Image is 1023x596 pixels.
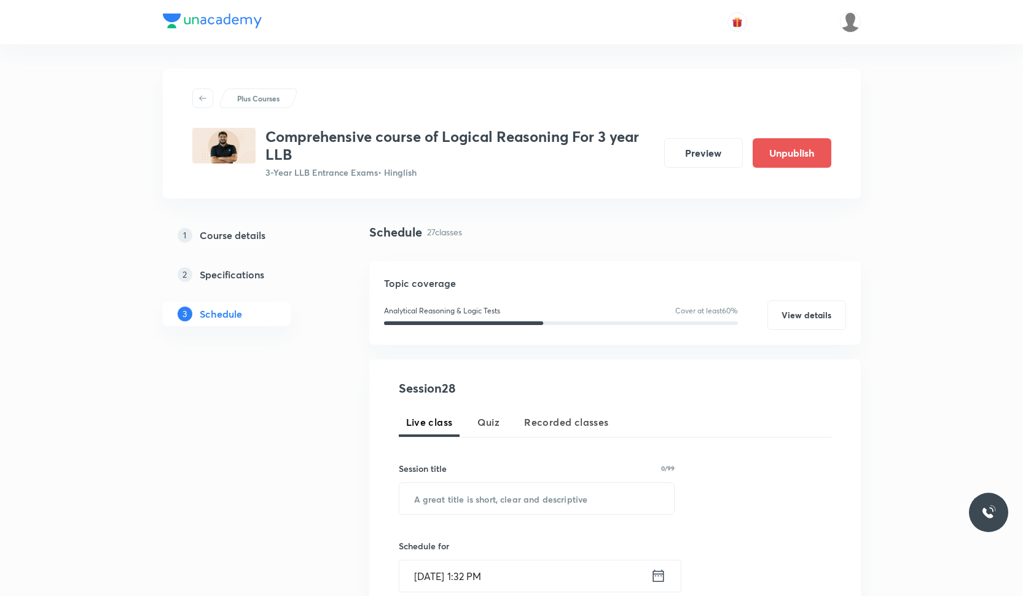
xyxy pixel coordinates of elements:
h4: Session 28 [399,379,623,398]
span: Recorded classes [524,415,608,429]
h5: Specifications [200,267,264,282]
p: 1 [178,228,192,243]
p: 2 [178,267,192,282]
button: avatar [727,12,747,32]
h5: Course details [200,228,265,243]
p: 3 [178,307,192,321]
p: 3-Year LLB Entrance Exams • Hinglish [265,166,654,179]
p: Plus Courses [237,93,280,104]
a: 1Course details [163,223,330,248]
h4: Schedule [369,223,422,241]
a: 2Specifications [163,262,330,287]
p: Cover at least 60 % [675,305,738,316]
button: Unpublish [753,138,831,168]
span: Live class [406,415,453,429]
img: E27FBDE6-B0EF-4397-9A50-D6329A134974_plus.png [192,128,256,163]
p: Analytical Reasoning & Logic Tests [384,305,500,316]
a: Company Logo [163,14,262,31]
img: ttu [981,505,996,520]
button: Preview [664,138,743,168]
h5: Topic coverage [384,276,846,291]
span: Quiz [477,415,500,429]
p: 0/99 [661,465,675,471]
input: A great title is short, clear and descriptive [399,483,675,514]
h5: Schedule [200,307,242,321]
h6: Session title [399,462,447,475]
img: Samridhya Pal [840,12,861,33]
img: Company Logo [163,14,262,28]
h6: Schedule for [399,539,675,552]
button: View details [767,300,846,330]
p: 27 classes [427,225,462,238]
img: avatar [732,17,743,28]
h3: Comprehensive course of Logical Reasoning For 3 year LLB [265,128,654,163]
